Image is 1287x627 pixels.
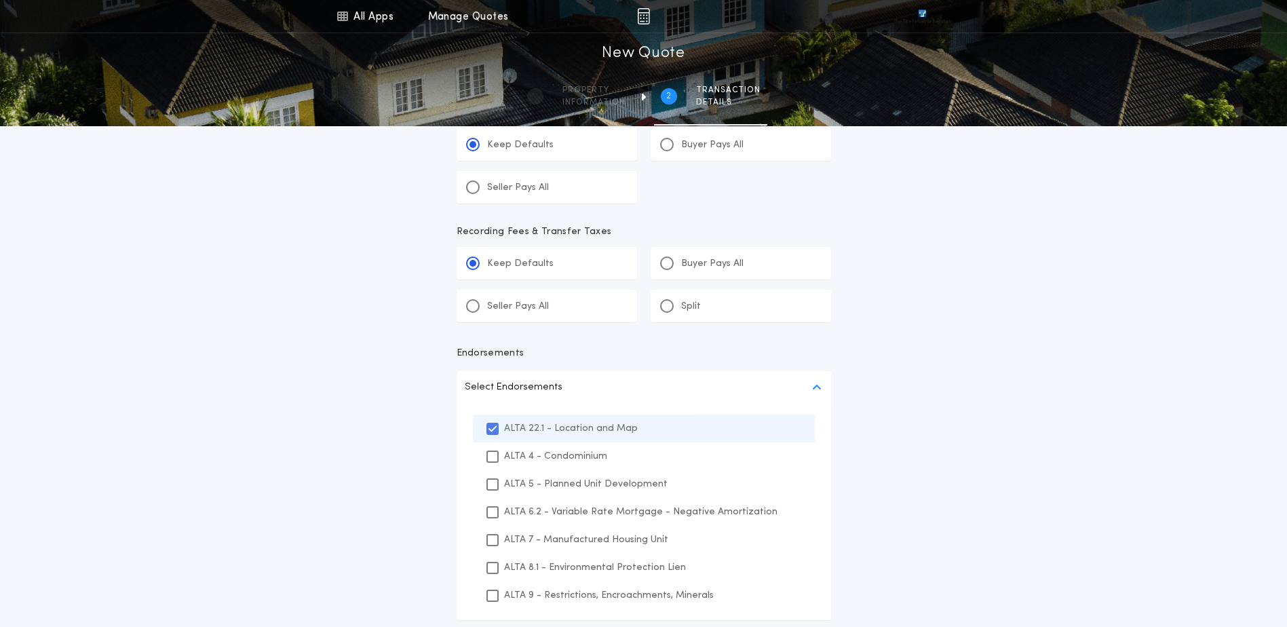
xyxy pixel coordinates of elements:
span: Transaction [696,85,761,96]
span: information [562,97,626,108]
p: ALTA 8.1 - Environmental Protection Lien [504,560,686,575]
p: Seller Pays All [487,181,549,195]
p: ALTA 5 - Planned Unit Development [504,477,668,491]
p: ALTA 7 - Manufactured Housing Unit [504,533,668,547]
img: vs-icon [894,9,950,23]
span: Property [562,85,626,96]
p: Split [681,300,701,313]
p: ALTA 4 - Condominium [504,449,607,463]
span: details [696,97,761,108]
p: Seller Pays All [487,300,549,313]
p: ALTA 6.2 - Variable Rate Mortgage - Negative Amortization [504,505,777,519]
p: Endorsements [457,347,831,360]
p: Buyer Pays All [681,257,744,271]
h2: 2 [666,91,671,102]
p: Buyer Pays All [681,138,744,152]
p: Select Endorsements [465,379,562,396]
ul: Select Endorsements [457,404,831,620]
button: Select Endorsements [457,371,831,404]
img: img [637,8,650,24]
p: ALTA 9 - Restrictions, Encroachments, Minerals [504,588,714,603]
h1: New Quote [602,43,685,64]
p: Keep Defaults [487,257,554,271]
p: Recording Fees & Transfer Taxes [457,225,831,239]
p: Keep Defaults [487,138,554,152]
p: ALTA 22.1 - Location and Map [504,421,638,436]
